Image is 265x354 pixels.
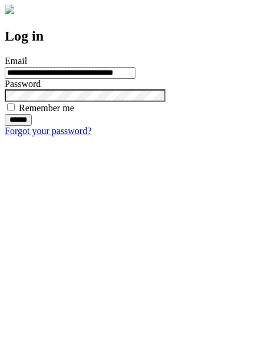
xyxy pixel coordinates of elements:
label: Email [5,56,27,66]
img: logo-4e3dc11c47720685a147b03b5a06dd966a58ff35d612b21f08c02c0306f2b779.png [5,5,14,14]
a: Forgot your password? [5,126,91,136]
label: Remember me [19,103,74,113]
label: Password [5,79,41,89]
h2: Log in [5,28,260,44]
